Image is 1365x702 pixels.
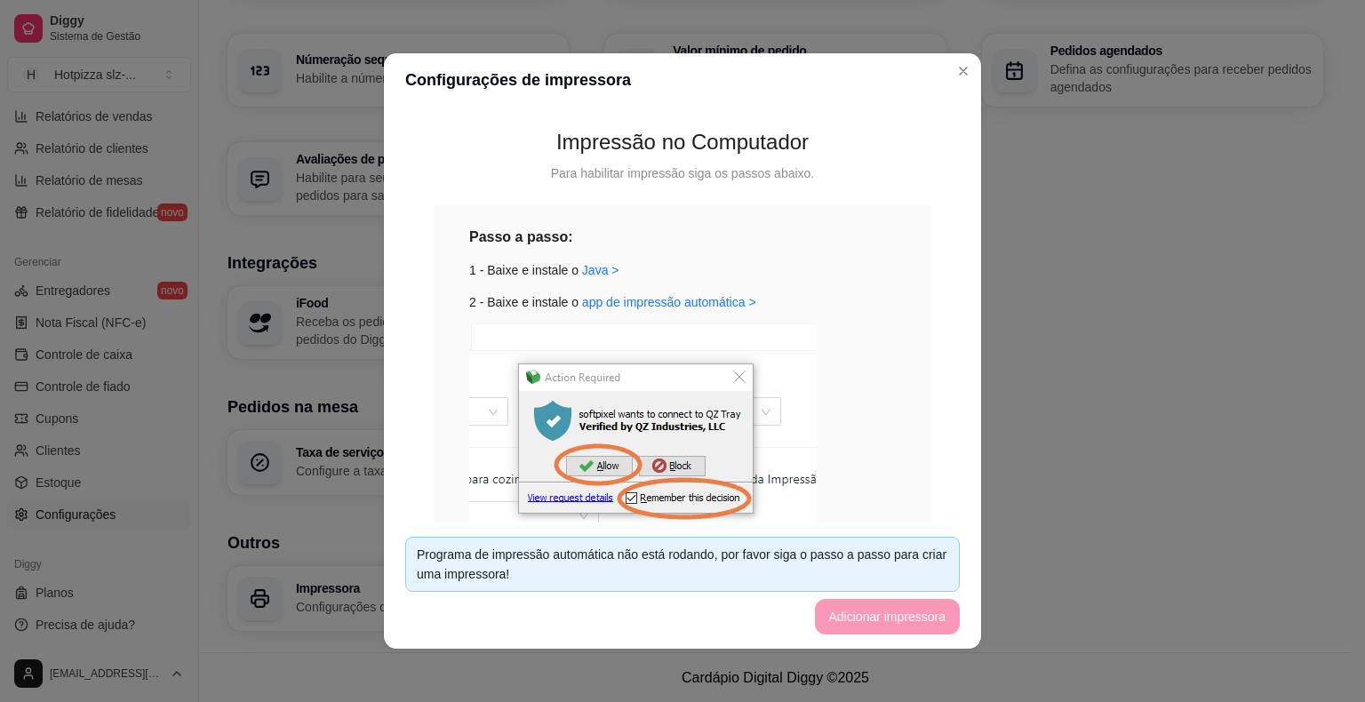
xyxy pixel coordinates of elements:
div: 2 - Baixe e instale o [469,292,896,312]
div: Programa de impressão automática não está rodando, por favor siga o passo a passo para criar uma ... [417,545,948,584]
a: Java > [582,263,619,277]
div: Para habilitar impressão siga os passos abaixo. [434,164,931,183]
div: Impressão no Computador [434,128,931,156]
button: Close [949,57,978,85]
strong: Passo a passo: [469,229,573,244]
img: exemplo [469,324,817,558]
div: 1 - Baixe e instale o [469,260,896,280]
a: app de impressão automática > [582,295,756,309]
header: Configurações de impressora [384,53,981,107]
div: 3 - Pressione allow e remember this decision [469,324,896,597]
